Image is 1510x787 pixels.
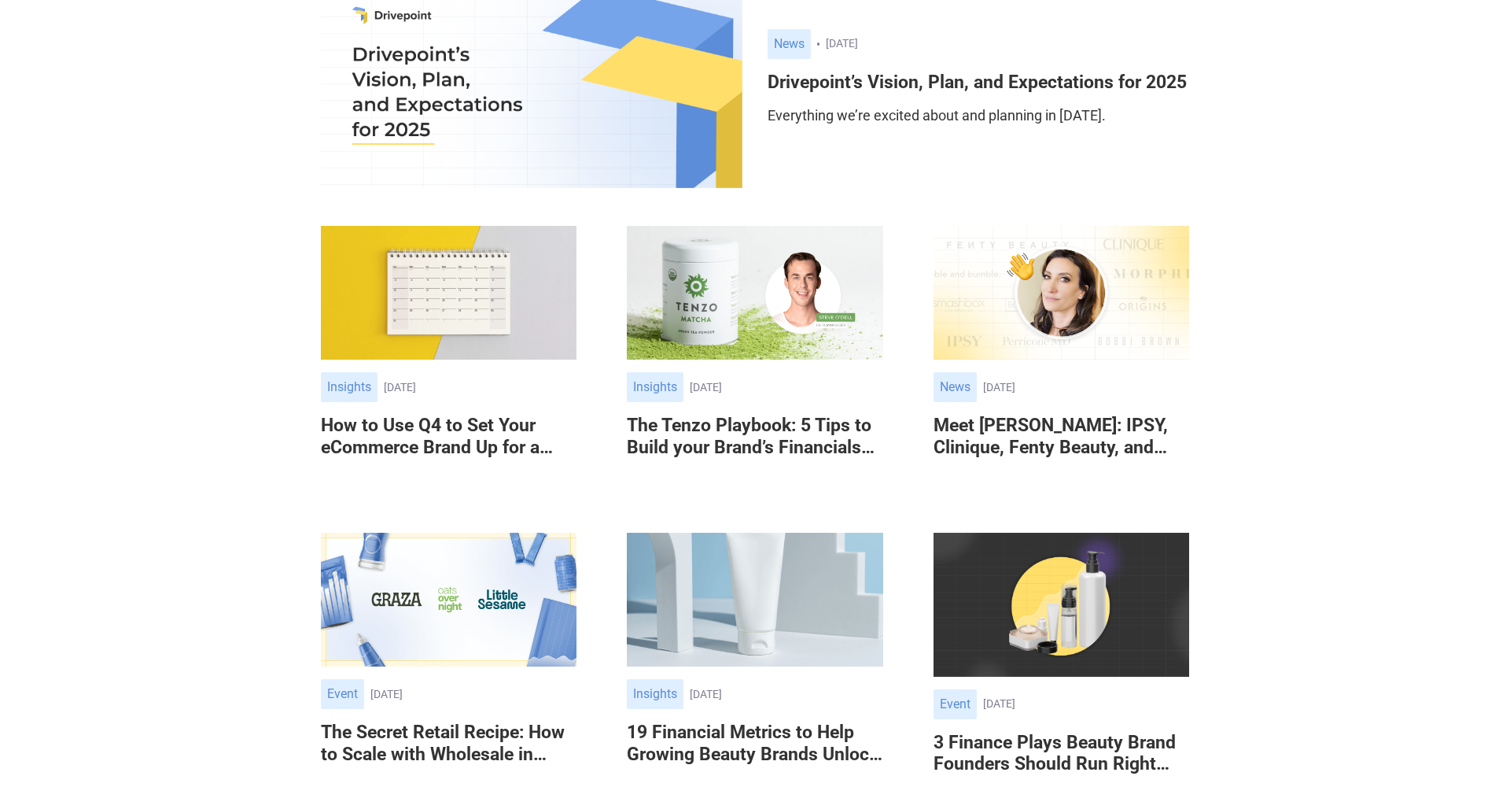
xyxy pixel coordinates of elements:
div: News [768,29,811,59]
div: Insights [627,372,683,402]
a: News[DATE]Drivepoint’s Vision, Plan, and Expectations for 2025Everything we’re excited about and ... [768,29,1189,126]
div: [DATE] [370,688,576,701]
h6: 19 Financial Metrics to Help Growing Beauty Brands Unlock Profitability Faster [627,722,882,765]
div: [DATE] [826,37,1189,50]
h6: 3 Finance Plays Beauty Brand Founders Should Run Right Now Before Q4 [934,732,1189,775]
img: 19 Financial Metrics to Help Growing Beauty Brands Unlock Profitability Faster [627,533,882,667]
a: Insights[DATE]The Tenzo Playbook: 5 Tips to Build your Brand’s Financials from Scratch [627,226,882,482]
div: Event [321,679,364,709]
p: Everything we’re excited about and planning in [DATE]. [768,105,1189,125]
h6: Drivepoint’s Vision, Plan, and Expectations for 2025 [768,72,1189,94]
h6: The Tenzo Playbook: 5 Tips to Build your Brand’s Financials from Scratch [627,415,882,458]
img: Meet Emine ErSelcuk: IPSY, Clinique, Fenty Beauty, and Bobbi Brown Alum + Drivepoint’s Newest Str... [934,226,1189,360]
img: The Tenzo Playbook: 5 Tips to Build your Brand’s Financials from Scratch [627,226,882,360]
img: The Secret Retail Recipe: How to Scale with Wholesale in 2024 [321,533,576,667]
div: Event [934,689,977,719]
div: [DATE] [983,697,1189,711]
img: How to Use Q4 to Set Your eCommerce Brand Up for a Profitable 2024 [321,226,576,360]
div: Insights [627,679,683,709]
div: [DATE] [983,381,1189,394]
a: News[DATE]Meet [PERSON_NAME]: IPSY, Clinique, Fenty Beauty, and [PERSON_NAME] Alum + Drivepoint’s... [934,226,1189,482]
div: Insights [321,372,377,402]
div: [DATE] [384,381,576,394]
h6: The Secret Retail Recipe: How to Scale with Wholesale in [DATE] [321,722,576,765]
h6: Meet [PERSON_NAME]: IPSY, Clinique, Fenty Beauty, and [PERSON_NAME] Alum + Drivepoint’s Newest St... [934,415,1189,458]
h6: How to Use Q4 to Set Your eCommerce Brand Up for a Profitable 2024 [321,415,576,458]
div: News [934,372,977,402]
div: [DATE] [690,688,882,701]
a: Insights[DATE]How to Use Q4 to Set Your eCommerce Brand Up for a Profitable 2024 [321,226,576,482]
img: 3 Finance Plays Beauty Brand Founders Should Run Right Now Before Q4 [934,533,1189,677]
div: [DATE] [690,381,882,394]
